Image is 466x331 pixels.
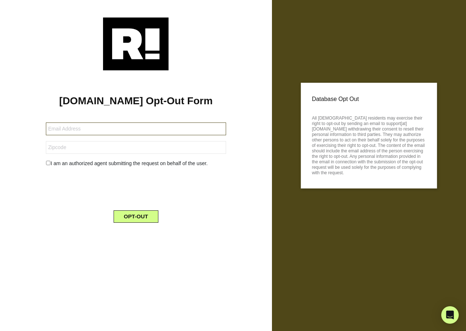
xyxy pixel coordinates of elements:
input: Email Address [46,122,226,135]
p: Database Opt Out [312,94,426,105]
img: Retention.com [103,17,169,70]
div: Open Intercom Messenger [441,306,459,324]
div: I am an authorized agent submitting the request on behalf of the user. [40,160,231,167]
p: All [DEMOGRAPHIC_DATA] residents may exercise their right to opt-out by sending an email to suppo... [312,113,426,176]
h1: [DOMAIN_NAME] Opt-Out Form [11,95,261,107]
button: OPT-OUT [114,210,158,223]
input: Zipcode [46,141,226,154]
iframe: reCAPTCHA [80,173,191,202]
